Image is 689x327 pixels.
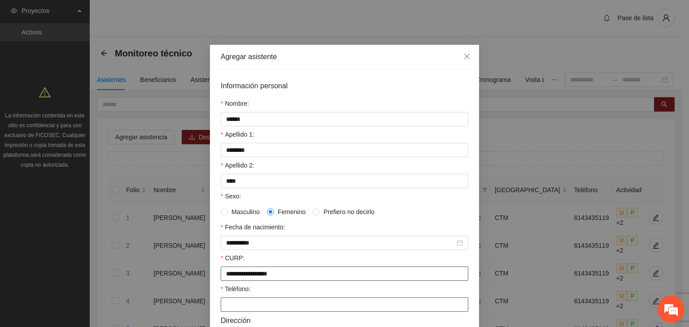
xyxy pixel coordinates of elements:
div: Minimizar ventana de chat en vivo [147,4,169,26]
label: Teléfono: [221,284,250,294]
span: Masculino [228,207,263,217]
input: Fecha de nacimiento: [226,238,455,248]
span: Prefiero no decirlo [320,207,378,217]
span: Estamos en línea. [52,110,124,201]
input: Teléfono: [221,297,468,312]
label: CURP: [221,253,244,263]
span: Femenino [274,207,309,217]
span: close [463,53,471,60]
label: Apellido 2: [221,160,254,170]
div: Agregar asistente [221,52,468,62]
span: Dirección [221,315,251,326]
label: Apellido 1: [221,129,254,139]
div: Chatee con nosotros ahora [47,46,151,57]
label: Nombre: [221,99,249,108]
span: Información personal [221,80,288,91]
textarea: Escriba su mensaje y pulse “Intro” [4,226,171,257]
label: Sexo: [221,191,241,201]
input: Nombre: [221,112,468,126]
input: CURP: [221,267,468,281]
input: Apellido 2: [221,174,468,188]
label: Fecha de nacimiento: [221,222,285,232]
input: Apellido 1: [221,143,468,157]
button: Close [455,45,479,69]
